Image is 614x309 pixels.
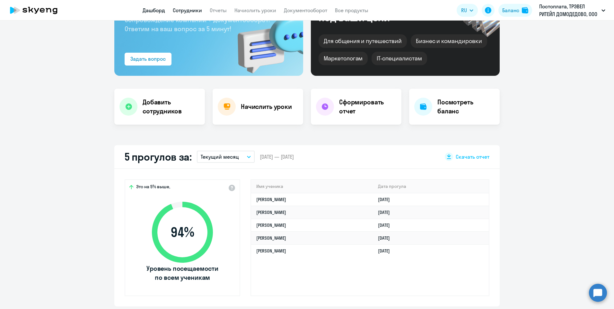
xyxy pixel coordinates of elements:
[210,7,227,13] a: Отчеты
[145,225,219,240] span: 94 %
[411,34,487,48] div: Бизнес и командировки
[378,235,395,241] a: [DATE]
[130,55,166,63] div: Задать вопрос
[339,98,396,116] h4: Сформировать отчет
[378,197,395,202] a: [DATE]
[319,52,368,65] div: Маркетологам
[284,7,327,13] a: Документооборот
[539,3,599,18] p: Постоплата, ТРЭВЕЛ РИТЕЙЛ ДОМОДЕДОВО, ООО
[251,180,373,193] th: Имя ученика
[228,4,303,76] img: bg-img
[201,153,239,161] p: Текущий месяц
[437,98,495,116] h4: Посмотреть баланс
[125,53,171,66] button: Задать вопрос
[522,7,528,13] img: balance
[256,197,286,202] a: [PERSON_NAME]
[234,7,276,13] a: Начислить уроки
[241,102,292,111] h4: Начислить уроки
[335,7,368,13] a: Все продукты
[378,209,395,215] a: [DATE]
[145,264,219,282] span: Уровень посещаемости по всем ученикам
[498,4,532,17] button: Балансbalance
[143,98,200,116] h4: Добавить сотрудников
[378,222,395,228] a: [DATE]
[197,151,255,163] button: Текущий месяц
[456,153,489,160] span: Скачать отчет
[256,248,286,254] a: [PERSON_NAME]
[536,3,609,18] button: Постоплата, ТРЭВЕЛ РИТЕЙЛ ДОМОДЕДОВО, ООО
[256,235,286,241] a: [PERSON_NAME]
[143,7,165,13] a: Дашборд
[373,180,489,193] th: Дата прогула
[378,248,395,254] a: [DATE]
[173,7,202,13] a: Сотрудники
[319,34,407,48] div: Для общения и путешествий
[125,150,192,163] h2: 5 прогулов за:
[260,153,294,160] span: [DATE] — [DATE]
[136,184,170,191] span: Это на 5% выше,
[319,1,428,23] div: Курсы английского под ваши цели
[372,52,427,65] div: IT-специалистам
[256,222,286,228] a: [PERSON_NAME]
[457,4,478,17] button: RU
[461,6,467,14] span: RU
[256,209,286,215] a: [PERSON_NAME]
[502,6,519,14] div: Баланс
